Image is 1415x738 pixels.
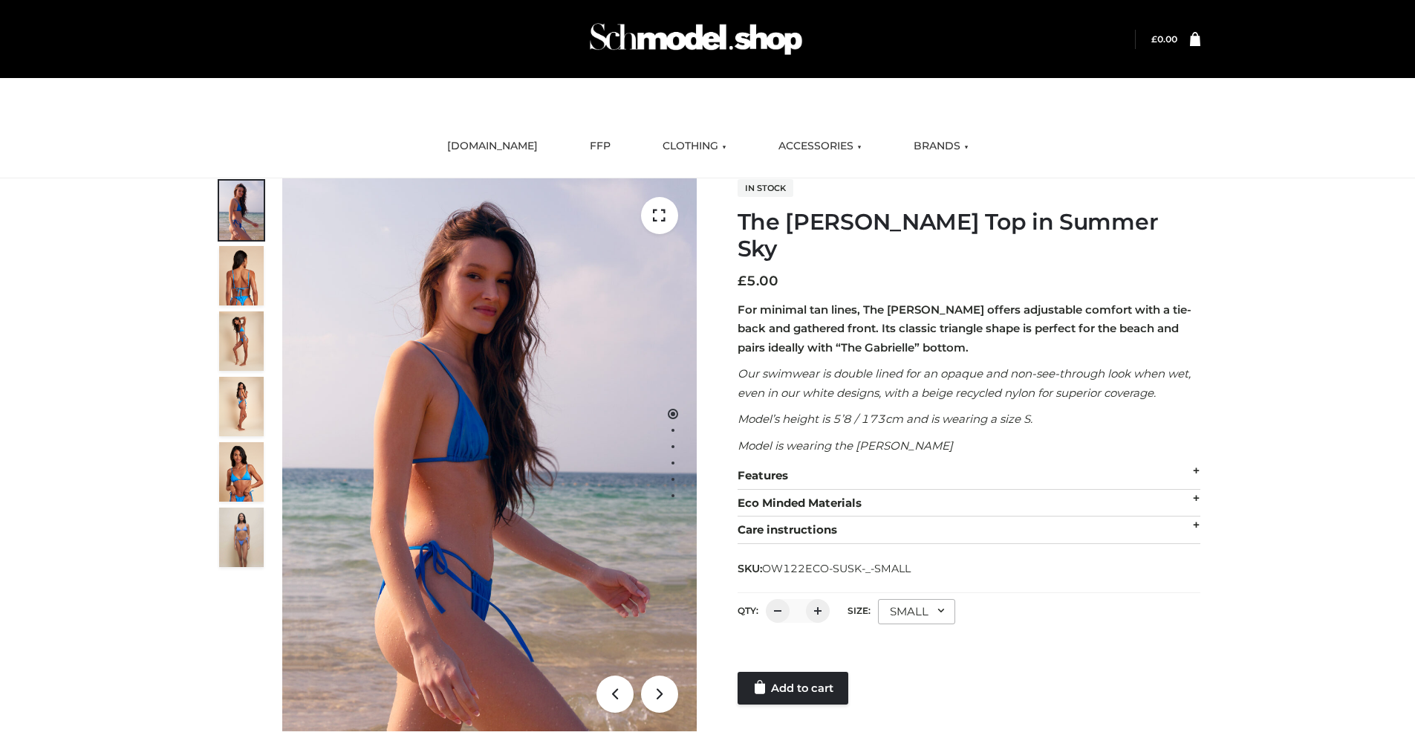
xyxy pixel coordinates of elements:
[738,605,758,616] label: QTY:
[219,311,264,371] img: 4.Alex-top_CN-1-1-2.jpg
[762,562,911,575] span: OW122ECO-SUSK-_-SMALL
[219,377,264,436] img: 3.Alex-top_CN-1-1-2.jpg
[579,130,622,163] a: FFP
[219,508,264,567] img: SSVC.jpg
[767,130,873,163] a: ACCESSORIES
[738,273,778,289] bdi: 5.00
[1151,33,1177,45] a: £0.00
[738,412,1032,426] em: Model’s height is 5’8 / 173cm and is wearing a size S.
[738,462,1200,490] div: Features
[738,273,746,289] span: £
[738,366,1191,400] em: Our swimwear is double lined for an opaque and non-see-through look when wet, even in our white d...
[902,130,980,163] a: BRANDS
[219,442,264,502] img: 2.Alex-top_CN-1-1-2.jpg
[585,10,807,68] img: Schmodel Admin 964
[219,181,264,240] img: 1.Alex-top_SS-1_4464b1e7-c2c9-4e4b-a62c-58381cd673c0-1.jpg
[282,178,697,731] img: 1.Alex-top_SS-1_4464b1e7-c2c9-4e4b-a62c-58381cd673c0 (1)
[738,517,1200,544] div: Care instructions
[738,179,793,197] span: In stock
[878,599,955,624] div: SMALL
[219,246,264,305] img: 5.Alex-top_CN-1-1_1-1.jpg
[738,209,1200,262] h1: The [PERSON_NAME] Top in Summer Sky
[738,302,1191,355] strong: For minimal tan lines, The [PERSON_NAME] offers adjustable comfort with a tie-back and gathered f...
[1151,33,1177,45] bdi: 0.00
[848,605,871,616] label: Size:
[738,672,848,705] a: Add to cart
[738,438,953,453] em: Model is wearing the [PERSON_NAME]
[738,560,912,577] span: SKU:
[651,130,738,163] a: CLOTHING
[738,490,1200,517] div: Eco Minded Materials
[436,130,549,163] a: [DOMAIN_NAME]
[1151,33,1157,45] span: £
